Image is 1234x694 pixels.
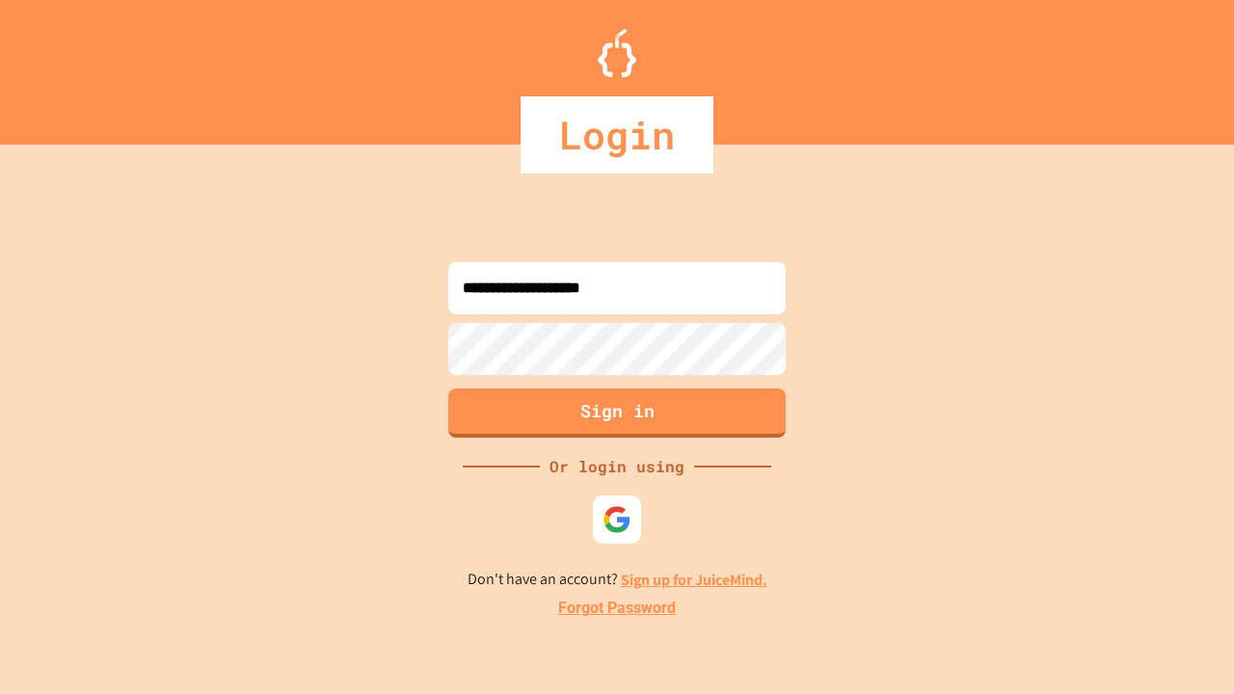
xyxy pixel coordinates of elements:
img: Logo.svg [598,29,636,77]
a: Forgot Password [558,597,676,620]
button: Sign in [448,388,786,438]
a: Sign up for JuiceMind. [621,570,767,590]
div: Or login using [540,455,694,478]
div: Login [521,96,713,173]
p: Don't have an account? [468,568,767,592]
img: google-icon.svg [603,505,631,534]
